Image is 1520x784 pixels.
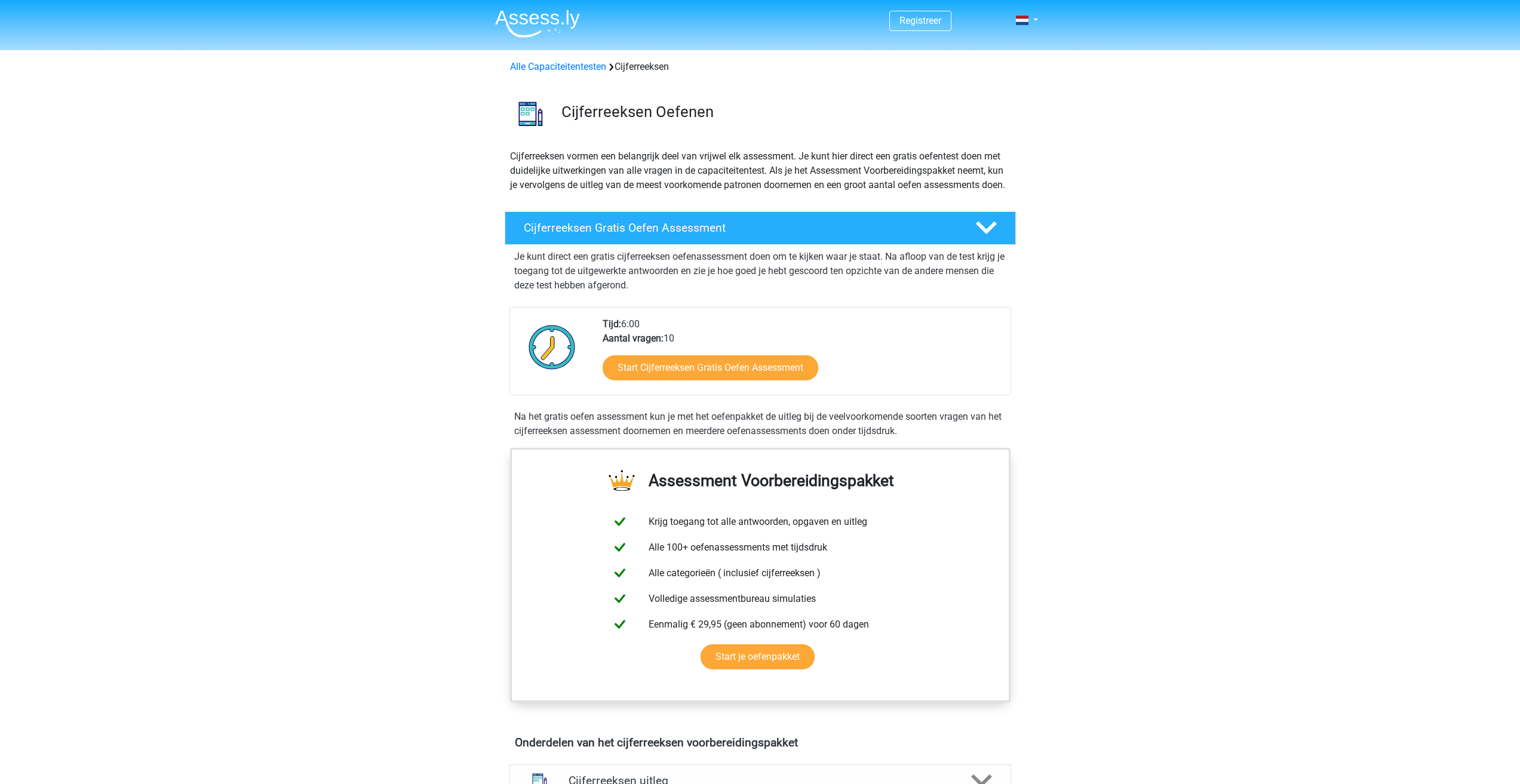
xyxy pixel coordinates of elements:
h4: Onderdelen van het cijferreeksen voorbereidingspakket [515,736,1006,749]
b: Aantal vragen: [603,333,664,344]
div: Na het gratis oefen assessment kun je met het oefenpakket de uitleg bij de veelvoorkomende soorte... [509,410,1011,438]
div: Cijferreeksen [505,60,1015,74]
a: Alle Capaciteitentesten [510,61,606,72]
img: Assessly [495,10,580,38]
h4: Cijferreeksen Gratis Oefen Assessment [524,221,956,235]
img: Klok [522,317,582,377]
h3: Cijferreeksen Oefenen [561,103,1006,121]
p: Je kunt direct een gratis cijferreeksen oefenassessment doen om te kijken waar je staat. Na afloo... [514,250,1006,293]
a: Start je oefenpakket [701,644,815,669]
a: Cijferreeksen Gratis Oefen Assessment [500,211,1021,245]
div: 6:00 10 [594,317,1010,395]
p: Cijferreeksen vormen een belangrijk deel van vrijwel elk assessment. Je kunt hier direct een grat... [510,149,1011,192]
a: Start Cijferreeksen Gratis Oefen Assessment [603,355,818,380]
img: cijferreeksen [505,88,556,139]
a: Registreer [899,15,941,26]
b: Tijd: [603,318,621,330]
